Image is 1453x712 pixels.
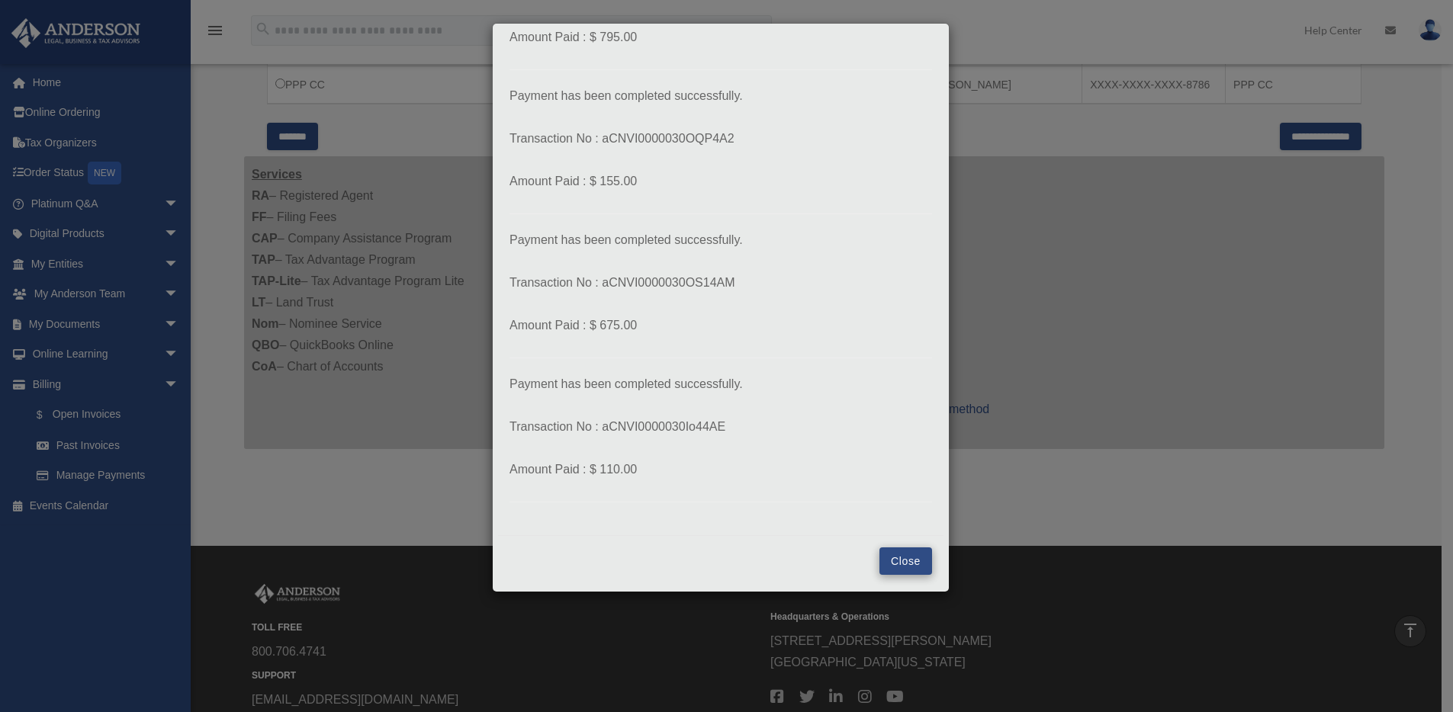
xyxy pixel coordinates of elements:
p: Payment has been completed successfully. [510,374,932,395]
p: Payment has been completed successfully. [510,85,932,107]
p: Transaction No : aCNVI0000030Io44AE [510,416,932,438]
p: Amount Paid : $ 110.00 [510,459,932,480]
p: Amount Paid : $ 155.00 [510,171,932,192]
p: Amount Paid : $ 675.00 [510,315,932,336]
p: Payment has been completed successfully. [510,229,932,251]
p: Amount Paid : $ 795.00 [510,27,932,48]
p: Transaction No : aCNVI0000030OS14AM [510,272,932,293]
p: Transaction No : aCNVI0000030OQP4A2 [510,128,932,149]
button: Close [879,547,932,575]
